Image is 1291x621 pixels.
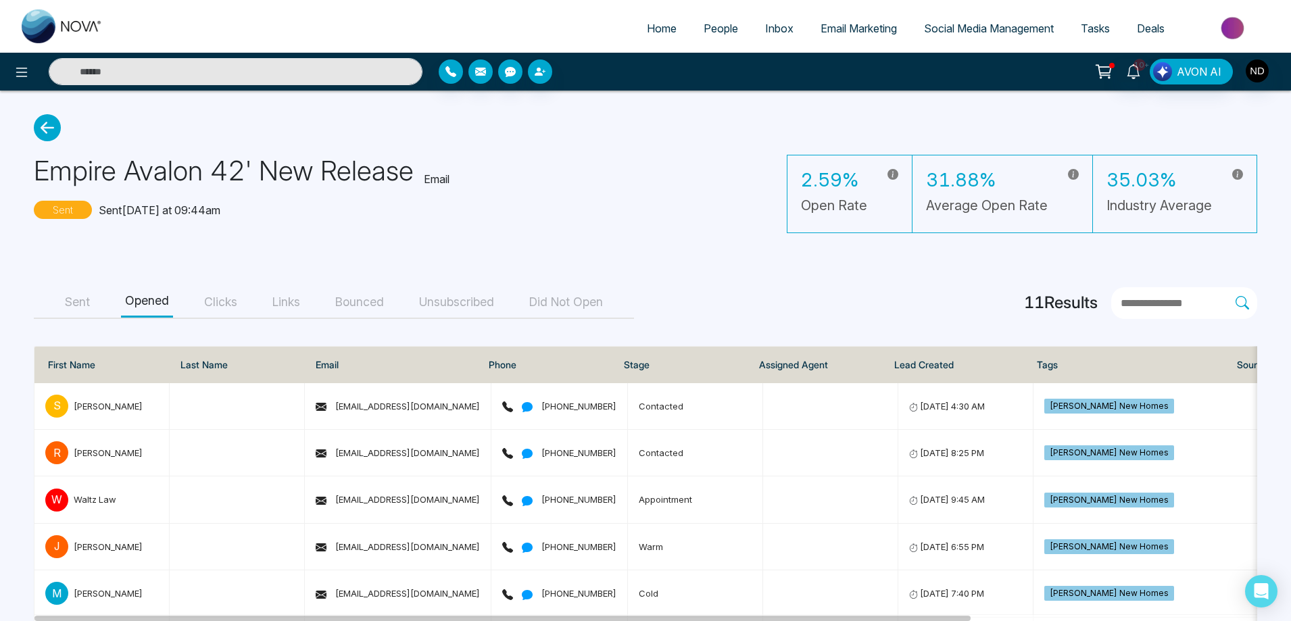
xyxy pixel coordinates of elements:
[910,16,1067,41] a: Social Media Management
[639,588,658,599] span: Cold
[752,16,807,41] a: Inbox
[639,541,663,552] span: Warm
[502,447,616,458] span: [PHONE_NUMBER]
[316,494,480,505] span: [EMAIL_ADDRESS][DOMAIN_NAME]
[99,202,220,218] p: Sent [DATE] at 09:44am
[909,401,985,412] span: [DATE] 4:30 AM
[74,540,143,553] div: [PERSON_NAME]
[613,347,748,383] th: Stage
[909,588,984,599] span: [DATE] 7:40 PM
[1123,16,1178,41] a: Deals
[1177,64,1221,80] span: AVON AI
[1044,445,1174,460] span: [PERSON_NAME] New Homes
[502,541,616,552] span: [PHONE_NUMBER]
[909,541,984,552] span: [DATE] 6:55 PM
[1106,197,1212,214] h5: Industry Average
[45,582,158,605] span: M[PERSON_NAME]
[1044,541,1179,551] span: [PERSON_NAME] New Homes
[74,446,143,459] div: [PERSON_NAME]
[926,169,1048,192] h3: 31.88%
[1245,575,1277,607] div: Open Intercom Messenger
[200,287,241,318] button: Clicks
[45,441,158,464] span: R[PERSON_NAME]
[807,16,910,41] a: Email Marketing
[74,493,116,506] div: Waltz Law
[316,588,480,599] span: [EMAIL_ADDRESS][DOMAIN_NAME]
[639,447,683,458] span: Contacted
[478,347,613,383] th: Phone
[647,22,677,35] span: Home
[1044,494,1179,505] span: [PERSON_NAME] New Homes
[45,395,158,418] span: S[PERSON_NAME]
[924,22,1054,35] span: Social Media Management
[1106,169,1212,192] h3: 35.03%
[821,22,897,35] span: Email Marketing
[45,535,158,558] span: J[PERSON_NAME]
[316,401,480,412] span: [EMAIL_ADDRESS][DOMAIN_NAME]
[1067,16,1123,41] a: Tasks
[170,347,305,383] th: Last Name
[1044,587,1179,598] span: [PERSON_NAME] New Homes
[748,347,883,383] th: Assigned Agent
[1044,447,1179,457] span: [PERSON_NAME] New Homes
[801,169,867,192] h3: 2.59%
[1134,59,1146,71] span: 10+
[268,287,304,318] button: Links
[1026,347,1226,383] th: Tags
[316,541,480,552] span: [EMAIL_ADDRESS][DOMAIN_NAME]
[1044,586,1174,601] span: [PERSON_NAME] New Homes
[45,489,158,512] span: WWaltz Law
[316,447,480,458] span: [EMAIL_ADDRESS][DOMAIN_NAME]
[1117,59,1150,82] a: 10+
[1153,62,1172,81] img: Lead Flow
[1150,59,1233,84] button: AVON AI
[74,587,143,600] div: [PERSON_NAME]
[74,399,143,413] div: [PERSON_NAME]
[34,155,414,187] h1: Empire Avalon 42' New Release
[1024,293,1098,313] h4: 11 Results
[45,395,68,418] p: S
[1044,493,1174,507] span: [PERSON_NAME] New Homes
[502,588,616,599] span: [PHONE_NUMBER]
[909,494,985,505] span: [DATE] 9:45 AM
[331,287,388,318] button: Bounced
[1044,539,1174,554] span: [PERSON_NAME] New Homes
[121,287,173,318] button: Opened
[34,347,170,383] th: First Name
[45,489,68,512] p: W
[1081,22,1110,35] span: Tasks
[305,347,478,383] th: Email
[704,22,738,35] span: People
[502,494,616,505] span: [PHONE_NUMBER]
[22,9,103,43] img: Nova CRM Logo
[502,401,616,412] span: [PHONE_NUMBER]
[1246,59,1269,82] img: User Avatar
[639,494,692,505] span: Appointment
[45,582,68,605] p: M
[909,447,984,458] span: [DATE] 8:25 PM
[801,197,867,214] h5: Open Rate
[883,347,1025,383] th: Lead Created
[1044,400,1179,411] span: [PERSON_NAME] New Homes
[633,16,690,41] a: Home
[415,287,498,318] button: Unsubscribed
[926,197,1048,214] h5: Average Open Rate
[1044,399,1174,414] span: [PERSON_NAME] New Homes
[1137,22,1165,35] span: Deals
[45,535,68,558] p: J
[690,16,752,41] a: People
[525,287,607,318] button: Did Not Open
[639,401,683,412] span: Contacted
[61,287,94,318] button: Sent
[1185,13,1283,43] img: Market-place.gif
[45,441,68,464] p: R
[34,201,92,219] p: Sent
[424,171,449,187] p: Email
[765,22,794,35] span: Inbox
